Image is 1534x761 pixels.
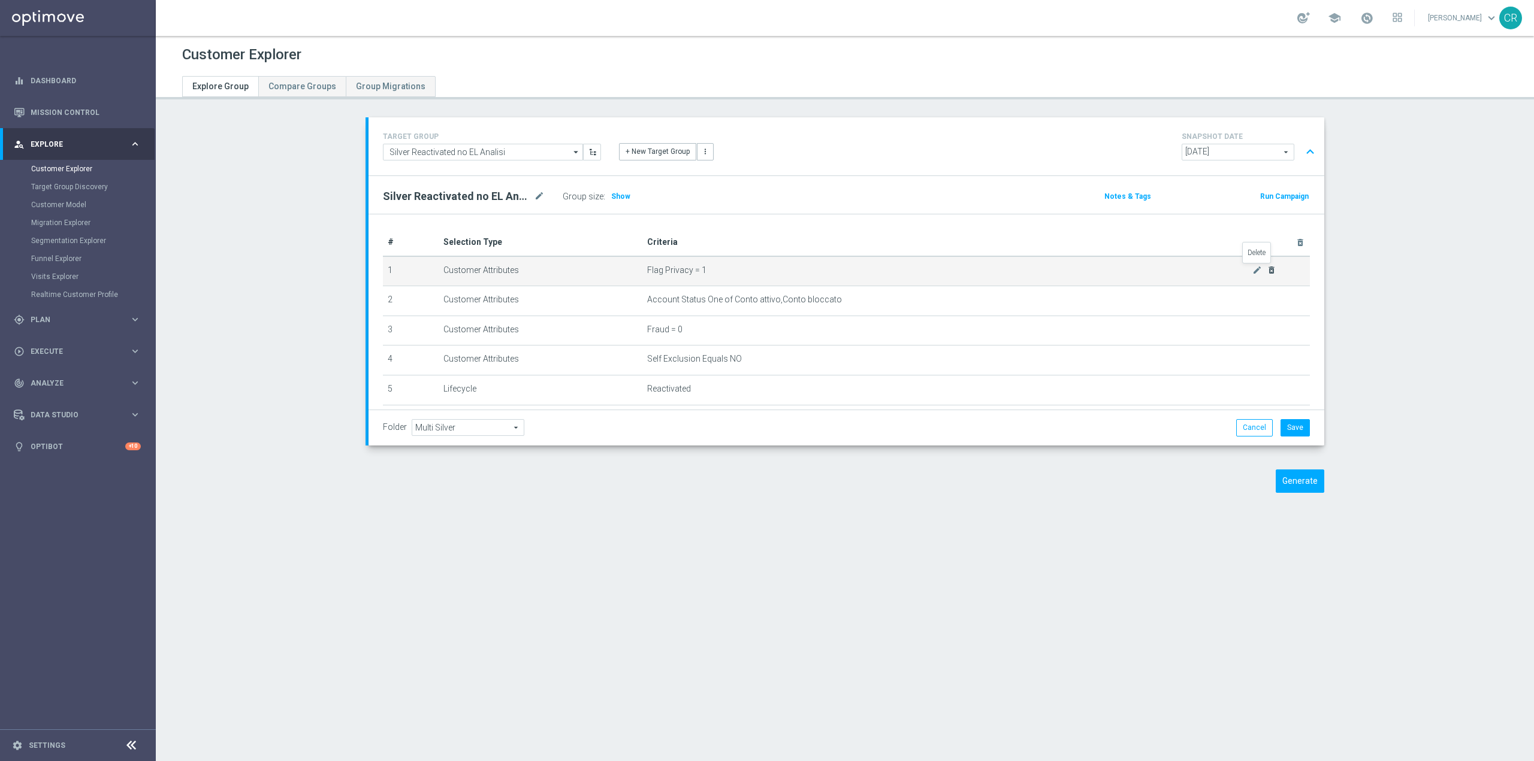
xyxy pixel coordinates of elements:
h1: Customer Explorer [182,46,301,63]
i: keyboard_arrow_right [129,377,141,389]
button: Mission Control [13,108,141,117]
button: more_vert [697,143,714,160]
i: keyboard_arrow_right [129,409,141,420]
div: Visits Explorer [31,268,155,286]
i: more_vert [701,147,709,156]
i: gps_fixed [14,314,25,325]
label: Group size [563,192,603,202]
td: 2 [383,286,439,316]
span: Group Migrations [356,81,425,91]
td: Customer Attributes [439,345,642,375]
td: Customer Attributes [439,286,642,316]
span: Flag Privacy = 1 [647,265,1252,275]
i: keyboard_arrow_right [129,314,141,325]
div: Customer Explorer [31,160,155,178]
h4: SNAPSHOT DATE [1182,132,1319,141]
button: equalizer Dashboard [13,76,141,86]
h2: Silver Reactivated no EL Analisi [383,189,532,204]
span: Data Studio [31,411,129,419]
a: Segmentation Explorer [31,236,125,245]
span: Explore Group [192,81,249,91]
a: Target Group Discovery [31,182,125,192]
button: gps_fixed Plan keyboard_arrow_right [13,315,141,325]
a: Dashboard [31,65,141,96]
i: track_changes [14,378,25,389]
label: Folder [383,422,407,432]
a: Migration Explorer [31,218,125,228]
span: keyboard_arrow_down [1485,11,1498,25]
a: Settings [29,742,65,749]
div: Customer Model [31,196,155,214]
button: Generate [1276,469,1324,493]
button: + New Target Group [619,143,696,160]
div: Execute [14,346,129,357]
div: Realtime Customer Profile [31,286,155,304]
a: Optibot [31,430,125,462]
div: Segmentation Explorer [31,232,155,250]
span: Reactivated [647,384,691,394]
ul: Tabs [182,76,436,97]
i: settings [12,740,23,751]
td: 6 [383,405,439,435]
span: Account Status One of Conto attivo,Conto bloccato [647,295,842,305]
a: Mission Control [31,96,141,128]
span: school [1328,11,1341,25]
div: +10 [125,442,141,450]
span: Plan [31,316,129,323]
div: Analyze [14,378,129,389]
a: Realtime Customer Profile [31,290,125,299]
td: Customer Attributes [439,316,642,345]
i: mode_edit [1252,265,1262,275]
a: Visits Explorer [31,272,125,281]
div: person_search Explore keyboard_arrow_right [13,140,141,149]
th: # [383,229,439,256]
button: lightbulb Optibot +10 [13,442,141,451]
button: play_circle_outline Execute keyboard_arrow_right [13,347,141,356]
div: Explore [14,139,129,150]
div: TARGET GROUP arrow_drop_down + New Target Group more_vert SNAPSHOT DATE arrow_drop_down expand_less [383,129,1310,163]
button: Cancel [1236,419,1273,436]
td: Customer Attributes [439,405,642,435]
span: Analyze [31,380,129,387]
div: Dashboard [14,65,141,96]
td: 1 [383,256,439,286]
i: keyboard_arrow_right [129,138,141,150]
span: Criteria [647,237,678,247]
i: arrow_drop_down [570,144,582,160]
span: Self Exclusion Equals NO [647,354,742,364]
td: Lifecycle [439,375,642,405]
div: Optibot [14,430,141,462]
th: Selection Type [439,229,642,256]
td: 4 [383,345,439,375]
h4: TARGET GROUP [383,132,601,141]
button: track_changes Analyze keyboard_arrow_right [13,378,141,388]
i: lightbulb [14,441,25,452]
span: Explore [31,141,129,148]
button: Data Studio keyboard_arrow_right [13,410,141,420]
a: Customer Model [31,200,125,210]
button: expand_less [1302,141,1319,163]
div: Data Studio [14,410,129,420]
i: equalizer [14,75,25,86]
a: Customer Explorer [31,164,125,174]
div: Target Group Discovery [31,178,155,196]
button: Run Campaign [1259,190,1310,203]
span: Show [611,192,630,201]
label: : [603,192,605,202]
i: keyboard_arrow_right [129,345,141,357]
span: Compare Groups [268,81,336,91]
a: [PERSON_NAME]keyboard_arrow_down [1427,9,1499,27]
a: Funnel Explorer [31,254,125,263]
td: 5 [383,375,439,405]
td: Customer Attributes [439,256,642,286]
div: CR [1499,7,1522,29]
i: mode_edit [534,189,545,204]
i: play_circle_outline [14,346,25,357]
